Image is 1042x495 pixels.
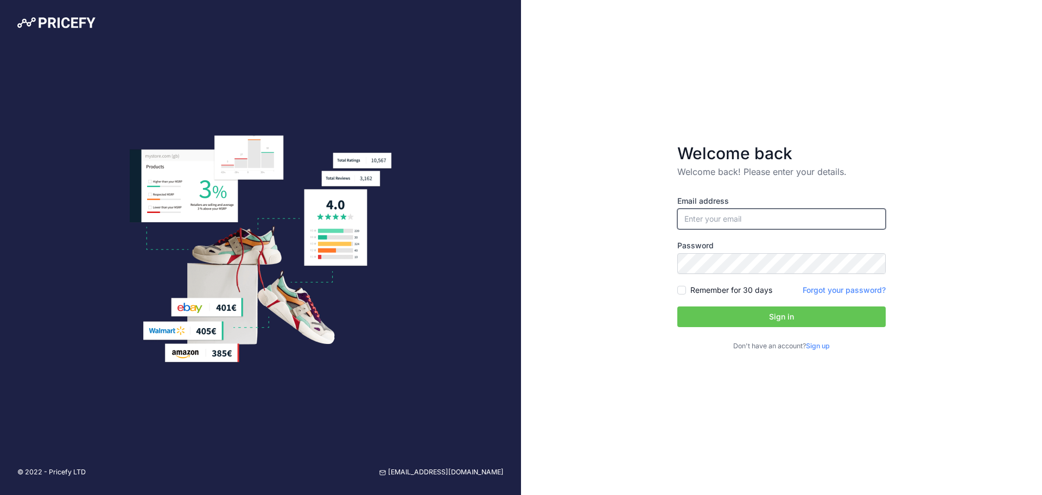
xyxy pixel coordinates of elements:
[803,285,886,295] a: Forgot your password?
[17,17,96,28] img: Pricefy
[677,240,886,251] label: Password
[806,342,830,350] a: Sign up
[379,467,504,478] a: [EMAIL_ADDRESS][DOMAIN_NAME]
[677,143,886,163] h3: Welcome back
[677,209,886,229] input: Enter your email
[677,165,886,178] p: Welcome back! Please enter your details.
[677,196,886,206] label: Email address
[17,467,86,478] p: © 2022 - Pricefy LTD
[677,341,886,352] p: Don't have an account?
[677,306,886,327] button: Sign in
[690,285,772,296] label: Remember for 30 days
